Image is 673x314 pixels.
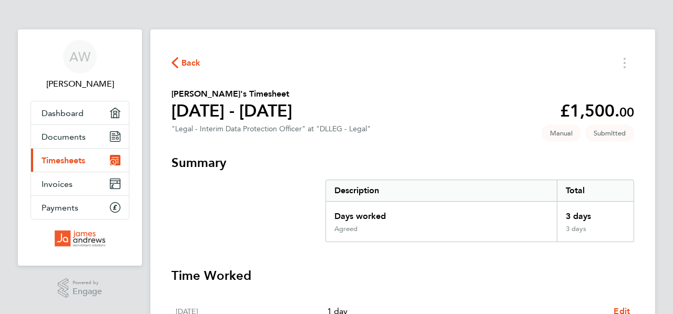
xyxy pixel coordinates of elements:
[58,278,103,298] a: Powered byEngage
[171,56,201,69] button: Back
[171,100,292,121] h1: [DATE] - [DATE]
[326,180,557,201] div: Description
[171,124,371,133] div: "Legal - Interim Data Protection Officer" at "DLLEG - Legal"
[30,40,129,90] a: AW[PERSON_NAME]
[42,132,86,142] span: Documents
[557,225,634,242] div: 3 days
[557,180,634,201] div: Total
[42,155,85,165] span: Timesheets
[18,29,142,266] nav: Main navigation
[542,124,581,142] span: This timesheet was manually created.
[30,78,129,90] span: Andrew Wisedale
[560,101,634,121] app-decimal: £1,500.
[171,154,634,171] h3: Summary
[585,124,634,142] span: This timesheet is Submitted.
[31,101,129,124] a: Dashboard
[181,57,201,69] span: Back
[31,196,129,219] a: Payments
[325,180,634,242] div: Summary
[30,230,129,247] a: Go to home page
[73,278,102,287] span: Powered by
[69,50,90,64] span: AW
[73,287,102,296] span: Engage
[326,202,557,225] div: Days worked
[31,172,129,195] a: Invoices
[42,179,73,189] span: Invoices
[31,125,129,148] a: Documents
[31,149,129,172] a: Timesheets
[42,108,84,118] span: Dashboard
[171,267,634,284] h3: Time Worked
[54,230,106,247] img: jarsolutions-logo-retina.png
[557,202,634,225] div: 3 days
[619,104,634,120] span: 00
[42,203,78,213] span: Payments
[615,55,634,71] button: Timesheets Menu
[171,88,292,100] h2: [PERSON_NAME]'s Timesheet
[334,225,358,233] div: Agreed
